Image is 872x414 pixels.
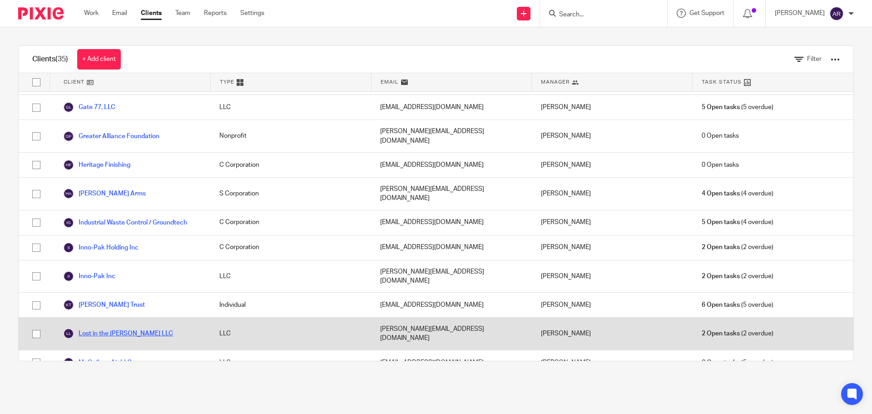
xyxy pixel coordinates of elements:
[371,95,532,120] div: [EMAIL_ADDRESS][DOMAIN_NAME]
[18,7,64,20] img: Pixie
[371,210,532,235] div: [EMAIL_ADDRESS][DOMAIN_NAME]
[240,9,264,18] a: Settings
[63,102,74,113] img: svg%3E
[371,153,532,177] div: [EMAIL_ADDRESS][DOMAIN_NAME]
[775,9,825,18] p: [PERSON_NAME]
[63,217,187,228] a: Industrial Waste Control / Groundtech
[210,350,371,375] div: LLC
[541,78,570,86] span: Manager
[63,242,139,253] a: Inno-Pak Holding Inc
[63,357,132,368] a: McQuilson Air LLC
[210,153,371,177] div: C Corporation
[702,272,773,281] span: (2 overdue)
[63,242,74,253] img: svg%3E
[220,78,234,86] span: Type
[532,260,693,293] div: [PERSON_NAME]
[63,217,74,228] img: svg%3E
[63,357,74,368] img: svg%3E
[702,218,740,227] span: 5 Open tasks
[63,188,74,199] img: svg%3E
[702,329,740,338] span: 2 Open tasks
[204,9,227,18] a: Reports
[371,350,532,375] div: [EMAIL_ADDRESS][DOMAIN_NAME]
[702,189,773,198] span: (4 overdue)
[702,243,773,252] span: (2 overdue)
[141,9,162,18] a: Clients
[532,210,693,235] div: [PERSON_NAME]
[210,235,371,260] div: C Corporation
[702,189,740,198] span: 4 Open tasks
[63,131,159,142] a: Greater Alliance Foundation
[532,153,693,177] div: [PERSON_NAME]
[63,131,74,142] img: svg%3E
[532,235,693,260] div: [PERSON_NAME]
[371,235,532,260] div: [EMAIL_ADDRESS][DOMAIN_NAME]
[532,178,693,210] div: [PERSON_NAME]
[371,260,532,293] div: [PERSON_NAME][EMAIL_ADDRESS][DOMAIN_NAME]
[702,272,740,281] span: 2 Open tasks
[702,300,740,309] span: 6 Open tasks
[84,9,99,18] a: Work
[63,160,130,170] a: Heritage Finishing
[532,120,693,152] div: [PERSON_NAME]
[63,188,146,199] a: [PERSON_NAME] Arms
[829,6,844,21] img: svg%3E
[210,178,371,210] div: S Corporation
[210,95,371,120] div: LLC
[63,328,74,339] img: svg%3E
[702,218,773,227] span: (4 overdue)
[32,55,68,64] h1: Clients
[702,329,773,338] span: (2 overdue)
[371,178,532,210] div: [PERSON_NAME][EMAIL_ADDRESS][DOMAIN_NAME]
[381,78,399,86] span: Email
[210,318,371,350] div: LLC
[558,11,640,19] input: Search
[63,299,145,310] a: [PERSON_NAME] Trust
[371,293,532,317] div: [EMAIL_ADDRESS][DOMAIN_NAME]
[210,293,371,317] div: Individual
[532,350,693,375] div: [PERSON_NAME]
[63,328,173,339] a: Lost in the [PERSON_NAME] LLC
[807,56,822,62] span: Filter
[371,318,532,350] div: [PERSON_NAME][EMAIL_ADDRESS][DOMAIN_NAME]
[175,9,190,18] a: Team
[64,78,84,86] span: Client
[210,260,371,293] div: LLC
[63,160,74,170] img: svg%3E
[112,9,127,18] a: Email
[55,55,68,63] span: (35)
[702,358,773,367] span: (5 overdue)
[702,103,773,112] span: (5 overdue)
[210,120,371,152] div: Nonprofit
[63,299,74,310] img: svg%3E
[63,271,74,282] img: svg%3E
[702,358,740,367] span: 6 Open tasks
[532,318,693,350] div: [PERSON_NAME]
[63,271,115,282] a: Inno-Pak Inc
[702,160,739,170] span: 0 Open tasks
[63,102,115,113] a: Gate 77, LLC
[689,10,724,16] span: Get Support
[702,243,740,252] span: 2 Open tasks
[371,120,532,152] div: [PERSON_NAME][EMAIL_ADDRESS][DOMAIN_NAME]
[532,95,693,120] div: [PERSON_NAME]
[702,78,742,86] span: Task Status
[702,103,740,112] span: 5 Open tasks
[210,210,371,235] div: C Corporation
[532,293,693,317] div: [PERSON_NAME]
[702,300,773,309] span: (5 overdue)
[702,131,739,140] span: 0 Open tasks
[28,74,45,91] input: Select all
[77,49,121,70] a: + Add client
